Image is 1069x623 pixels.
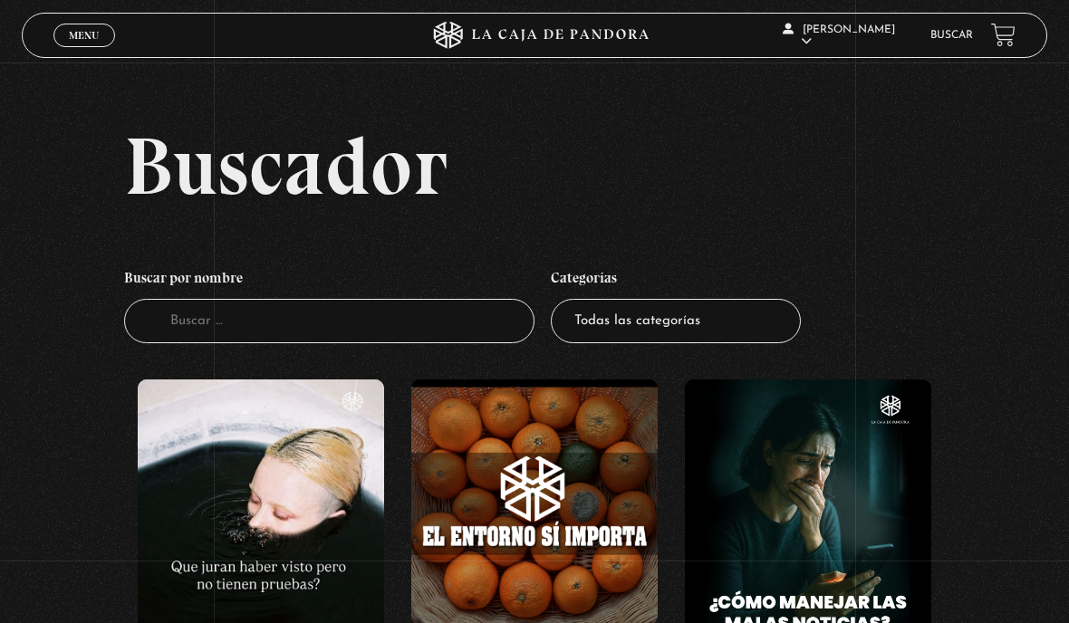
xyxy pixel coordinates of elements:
[783,24,895,47] span: [PERSON_NAME]
[69,30,99,41] span: Menu
[930,30,973,41] a: Buscar
[124,125,1048,206] h2: Buscador
[991,23,1016,47] a: View your shopping cart
[551,261,801,299] h4: Categorías
[124,261,534,299] h4: Buscar por nombre
[63,45,106,58] span: Cerrar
